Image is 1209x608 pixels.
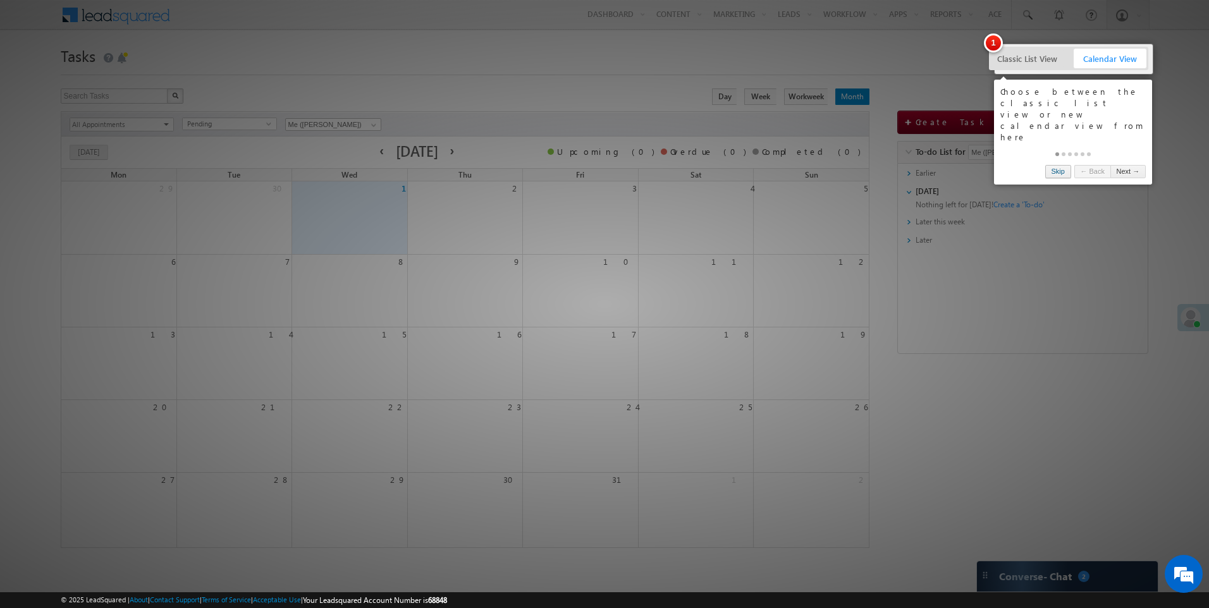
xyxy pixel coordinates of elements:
span: 68848 [428,595,447,605]
span: Classic List View [991,49,1064,68]
span: Your Leadsquared Account Number is [303,595,447,605]
a: Terms of Service [202,595,251,604]
a: Acceptable Use [253,595,301,604]
a: Contact Support [150,595,200,604]
div: Minimize live chat window [207,6,238,37]
textarea: Type your message and hit 'Enter' [16,117,231,379]
div: Chat with us now [66,66,212,83]
div: Choose between the classic list view or new calendar view from here [1000,86,1146,143]
a: Skip [1045,165,1071,178]
a: Next → [1110,165,1146,178]
a: ← Back [1074,165,1110,178]
img: d_60004797649_company_0_60004797649 [21,66,53,83]
em: Start Chat [172,389,230,406]
span: 1 [984,33,1003,52]
span: Calendar View [1074,49,1146,68]
span: © 2025 LeadSquared | | | | | [61,594,447,606]
a: About [130,595,148,604]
